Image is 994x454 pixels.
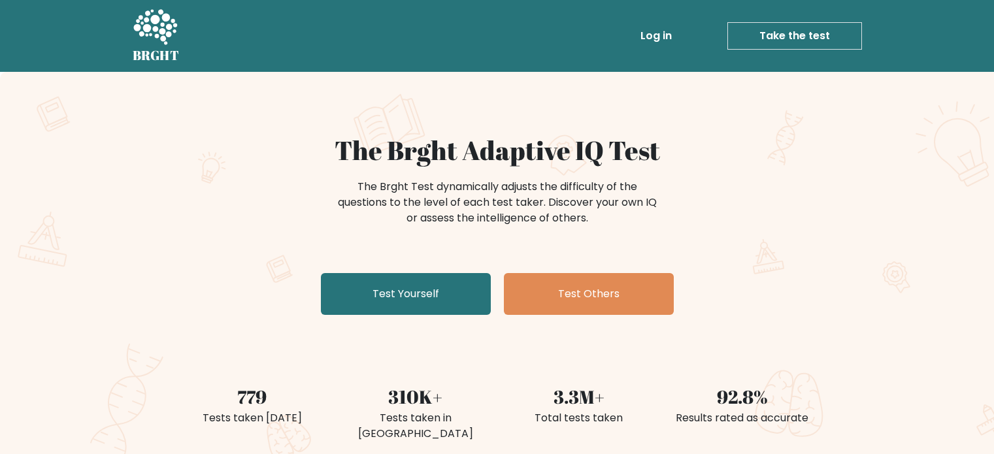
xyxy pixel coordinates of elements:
h5: BRGHT [133,48,180,63]
h1: The Brght Adaptive IQ Test [178,135,816,166]
div: Tests taken [DATE] [178,410,326,426]
div: 779 [178,383,326,410]
div: 310K+ [342,383,489,410]
a: Test Others [504,273,674,315]
div: Tests taken in [GEOGRAPHIC_DATA] [342,410,489,442]
div: Total tests taken [505,410,653,426]
div: 3.3M+ [505,383,653,410]
div: The Brght Test dynamically adjusts the difficulty of the questions to the level of each test take... [334,179,661,226]
a: Take the test [727,22,862,50]
a: BRGHT [133,5,180,67]
a: Log in [635,23,677,49]
div: 92.8% [669,383,816,410]
div: Results rated as accurate [669,410,816,426]
a: Test Yourself [321,273,491,315]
